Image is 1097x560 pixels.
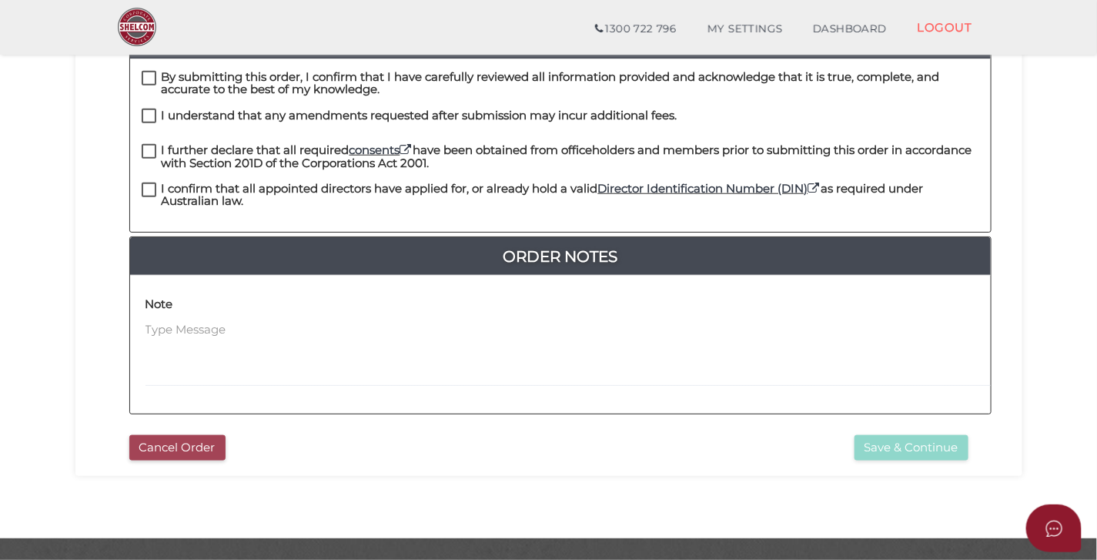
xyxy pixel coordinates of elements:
a: MY SETTINGS [692,14,798,45]
button: Cancel Order [129,435,226,461]
a: Director Identification Number (DIN) [598,181,821,196]
a: LOGOUT [902,12,988,43]
h4: Note [145,298,173,311]
h4: I understand that any amendments requested after submission may incur additional fees. [162,109,677,122]
h4: By submitting this order, I confirm that I have carefully reviewed all information provided and a... [162,71,979,96]
button: Save & Continue [855,435,968,461]
h4: I further declare that all required have been obtained from officeholders and members prior to su... [162,144,979,169]
a: 1300 722 796 [580,14,691,45]
a: Order Notes [130,244,991,269]
button: Open asap [1026,505,1082,552]
a: DASHBOARD [798,14,902,45]
h4: I confirm that all appointed directors have applied for, or already hold a valid as required unde... [162,183,979,208]
a: consents [350,143,413,157]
